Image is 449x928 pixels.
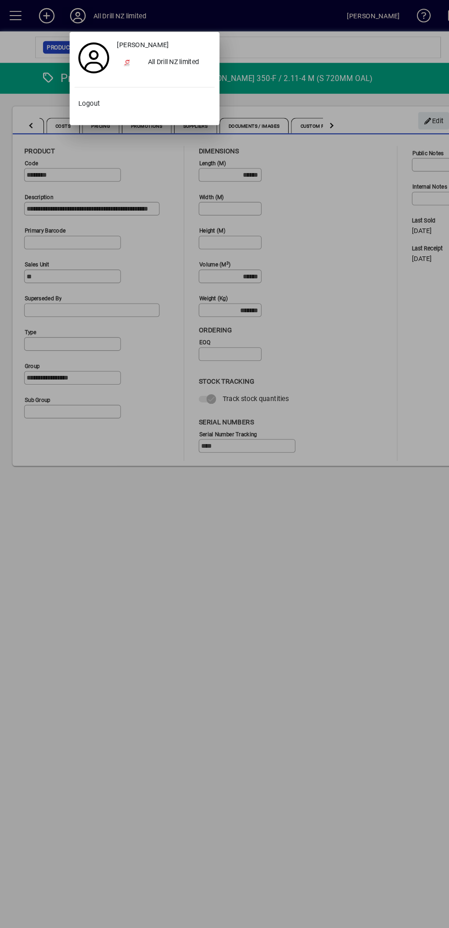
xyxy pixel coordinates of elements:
[107,51,203,68] button: All Drill NZ limited
[107,35,203,51] a: [PERSON_NAME]
[71,90,203,107] button: Logout
[111,38,160,48] span: [PERSON_NAME]
[74,93,95,103] span: Logout
[133,51,203,68] div: All Drill NZ limited
[71,47,107,63] a: Profile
